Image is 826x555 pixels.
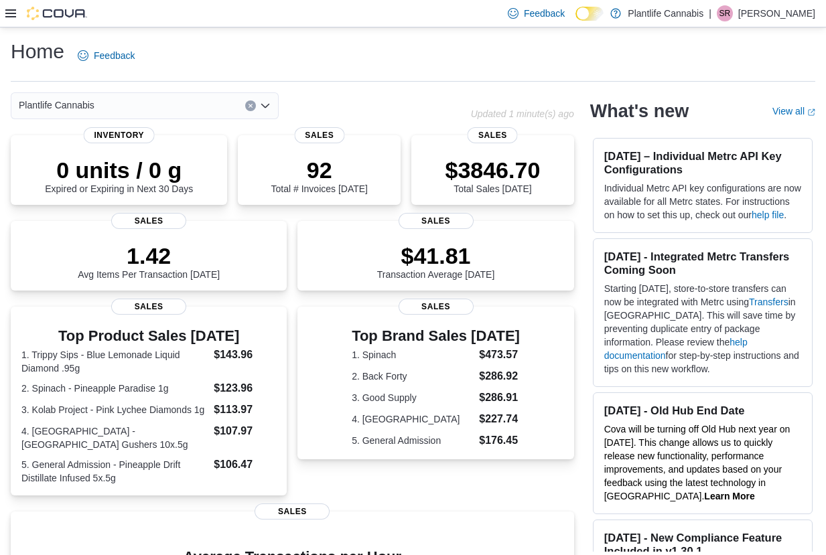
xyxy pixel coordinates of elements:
span: Sales [255,503,330,520]
h3: Top Product Sales [DATE] [21,328,276,344]
span: Feedback [524,7,565,20]
p: Plantlife Cannabis [628,5,703,21]
a: Feedback [72,42,140,69]
button: Open list of options [260,100,271,111]
div: Total Sales [DATE] [445,157,540,194]
dd: $286.92 [479,368,520,384]
span: Feedback [94,49,135,62]
dt: 4. [GEOGRAPHIC_DATA] [352,412,474,426]
dd: $176.45 [479,432,520,449]
dt: 5. General Admission [352,434,474,447]
dt: 1. Trippy Sips - Blue Lemonade Liquid Diamond .95g [21,348,208,375]
p: [PERSON_NAME] [738,5,815,21]
dt: 1. Spinach [352,348,474,362]
dd: $473.57 [479,347,520,363]
span: Plantlife Cannabis [19,97,94,113]
a: View allExternal link [772,106,815,116]
a: help documentation [604,337,748,361]
dt: 3. Kolab Project - Pink Lychee Diamonds 1g [21,403,208,416]
p: Updated 1 minute(s) ago [471,108,574,119]
h2: What's new [590,100,689,122]
a: Learn More [704,491,754,501]
dd: $123.96 [214,380,276,396]
div: Expired or Expiring in Next 30 Days [45,157,193,194]
input: Dark Mode [575,7,604,21]
img: Cova [27,7,87,20]
dd: $143.96 [214,347,276,363]
h1: Home [11,38,64,65]
dd: $227.74 [479,411,520,427]
span: Sales [399,299,474,315]
button: Clear input [245,100,256,111]
div: Avg Items Per Transaction [DATE] [78,242,220,280]
span: Sales [111,299,186,315]
div: Skyler Rowsell [717,5,733,21]
div: Transaction Average [DATE] [377,242,495,280]
h3: [DATE] - Old Hub End Date [604,404,801,417]
dd: $106.47 [214,457,276,473]
span: Inventory [83,127,155,143]
dt: 4. [GEOGRAPHIC_DATA] - [GEOGRAPHIC_DATA] Gushers 10x.5g [21,424,208,451]
dt: 2. Back Forty [352,370,474,383]
dt: 5. General Admission - Pineapple Drift Distillate Infused 5x.5g [21,458,208,485]
p: 0 units / 0 g [45,157,193,183]
h3: Top Brand Sales [DATE] [352,328,520,344]
span: Cova will be turning off Old Hub next year on [DATE]. This change allows us to quickly release ne... [604,424,790,501]
p: Starting [DATE], store-to-store transfers can now be integrated with Metrc using in [GEOGRAPHIC_D... [604,282,801,376]
p: Individual Metrc API key configurations are now available for all Metrc states. For instructions ... [604,181,801,222]
span: Sales [111,213,186,229]
a: Transfers [749,297,788,307]
a: help file [752,210,784,220]
dd: $113.97 [214,402,276,418]
span: Sales [399,213,474,229]
span: SR [719,5,731,21]
p: $3846.70 [445,157,540,183]
h3: [DATE] - Integrated Metrc Transfers Coming Soon [604,250,801,276]
dd: $107.97 [214,423,276,439]
p: | [709,5,711,21]
span: Sales [294,127,344,143]
dd: $286.91 [479,390,520,406]
svg: External link [807,108,815,116]
dt: 3. Good Supply [352,391,474,404]
p: 92 [271,157,368,183]
div: Total # Invoices [DATE] [271,157,368,194]
span: Sales [468,127,518,143]
dt: 2. Spinach - Pineapple Paradise 1g [21,382,208,395]
h3: [DATE] – Individual Metrc API Key Configurations [604,149,801,176]
p: 1.42 [78,242,220,269]
p: $41.81 [377,242,495,269]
